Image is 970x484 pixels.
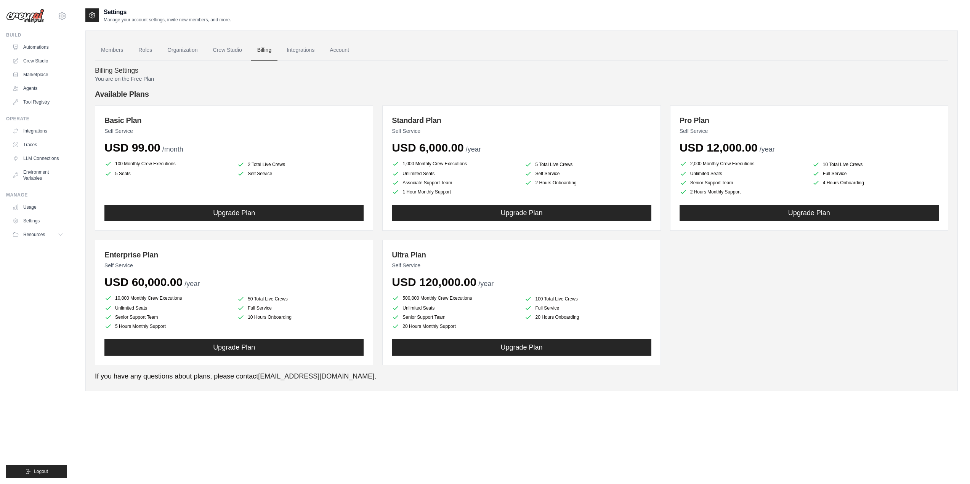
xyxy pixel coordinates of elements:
[9,69,67,81] a: Marketplace
[9,139,67,151] a: Traces
[392,188,518,196] li: 1 Hour Monthly Support
[104,276,183,288] span: USD 60,000.00
[680,127,939,135] p: Self Service
[324,40,355,61] a: Account
[392,313,518,321] li: Senior Support Team
[237,161,364,168] li: 2 Total Live Crews
[478,280,494,288] span: /year
[9,41,67,53] a: Automations
[524,161,651,168] li: 5 Total Live Crews
[524,179,651,187] li: 2 Hours Onboarding
[392,294,518,303] li: 500,000 Monthly Crew Executions
[6,192,67,198] div: Manage
[524,304,651,312] li: Full Service
[392,170,518,177] li: Unlimited Seats
[6,465,67,478] button: Logout
[237,295,364,303] li: 50 Total Live Crews
[104,249,364,260] h3: Enterprise Plan
[104,170,231,177] li: 5 Seats
[237,304,364,312] li: Full Service
[680,159,806,168] li: 2,000 Monthly Crew Executions
[104,127,364,135] p: Self Service
[9,152,67,165] a: LLM Connections
[104,8,231,17] h2: Settings
[812,179,939,187] li: 4 Hours Onboarding
[9,166,67,184] a: Environment Variables
[392,304,518,312] li: Unlimited Seats
[392,262,651,269] p: Self Service
[162,145,183,153] span: /month
[524,170,651,177] li: Self Service
[392,127,651,135] p: Self Service
[95,67,948,75] h4: Billing Settings
[207,40,248,61] a: Crew Studio
[392,115,651,126] h3: Standard Plan
[392,323,518,330] li: 20 Hours Monthly Support
[95,89,948,99] h4: Available Plans
[812,170,939,177] li: Full Service
[132,40,158,61] a: Roles
[680,170,806,177] li: Unlimited Seats
[6,9,44,23] img: Logo
[392,141,463,154] span: USD 6,000.00
[680,179,806,187] li: Senior Support Team
[104,339,364,356] button: Upgrade Plan
[524,295,651,303] li: 100 Total Live Crews
[104,159,231,168] li: 100 Monthly Crew Executions
[104,294,231,303] li: 10,000 Monthly Crew Executions
[9,201,67,213] a: Usage
[9,96,67,108] a: Tool Registry
[281,40,321,61] a: Integrations
[680,141,758,154] span: USD 12,000.00
[680,188,806,196] li: 2 Hours Monthly Support
[680,115,939,126] h3: Pro Plan
[161,40,204,61] a: Organization
[392,179,518,187] li: Associate Support Team
[104,313,231,321] li: Senior Support Team
[812,161,939,168] li: 10 Total Live Crews
[104,304,231,312] li: Unlimited Seats
[9,228,67,241] button: Resources
[95,40,129,61] a: Members
[104,205,364,221] button: Upgrade Plan
[680,205,939,221] button: Upgrade Plan
[104,141,160,154] span: USD 99.00
[466,145,481,153] span: /year
[6,116,67,122] div: Operate
[760,145,775,153] span: /year
[9,215,67,227] a: Settings
[9,55,67,67] a: Crew Studio
[95,75,948,83] p: You are on the Free Plan
[9,82,67,94] a: Agents
[6,32,67,38] div: Build
[104,262,364,269] p: Self Service
[23,232,45,238] span: Resources
[104,17,231,23] p: Manage your account settings, invite new members, and more.
[34,468,48,474] span: Logout
[392,276,476,288] span: USD 120,000.00
[392,205,651,221] button: Upgrade Plan
[9,125,67,137] a: Integrations
[524,313,651,321] li: 20 Hours Onboarding
[104,323,231,330] li: 5 Hours Monthly Support
[392,339,651,356] button: Upgrade Plan
[258,372,374,380] a: [EMAIL_ADDRESS][DOMAIN_NAME]
[251,40,277,61] a: Billing
[104,115,364,126] h3: Basic Plan
[237,313,364,321] li: 10 Hours Onboarding
[392,249,651,260] h3: Ultra Plan
[95,371,948,382] p: If you have any questions about plans, please contact .
[184,280,200,288] span: /year
[237,170,364,177] li: Self Service
[392,159,518,168] li: 1,000 Monthly Crew Executions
